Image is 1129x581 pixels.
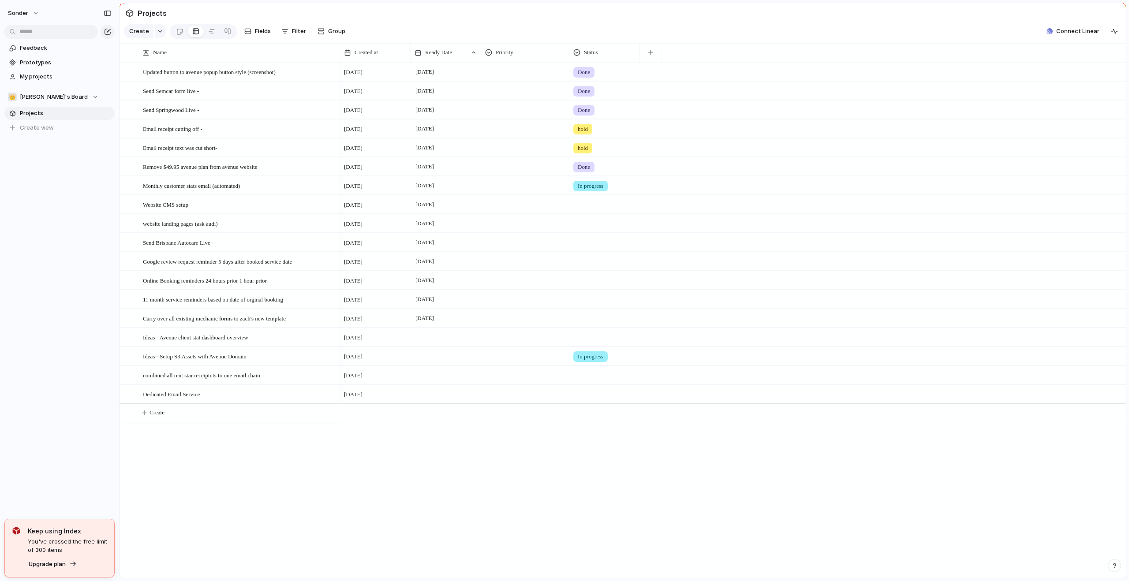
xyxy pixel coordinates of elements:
[344,106,363,115] span: [DATE]
[425,48,452,57] span: Ready Date
[1056,27,1099,36] span: Connect Linear
[328,27,345,36] span: Group
[578,68,590,77] span: Done
[8,9,28,18] span: sonder
[255,27,271,36] span: Fields
[344,257,363,266] span: [DATE]
[344,314,363,323] span: [DATE]
[4,90,115,104] button: 👑[PERSON_NAME]'s Board
[578,87,590,96] span: Done
[143,370,260,380] span: combined all rent star receiptnts to one email chain
[4,70,115,83] a: My projects
[143,142,217,153] span: Email receipt text was cut short-
[584,48,598,57] span: Status
[344,371,363,380] span: [DATE]
[344,276,363,285] span: [DATE]
[143,294,283,304] span: 11 month service reminders based on date of orginal booking
[344,295,363,304] span: [DATE]
[344,182,363,190] span: [DATE]
[4,107,115,120] a: Projects
[20,72,112,81] span: My projects
[4,121,115,134] button: Create view
[143,104,199,115] span: Send Springwood Live -
[4,56,115,69] a: Prototypes
[578,125,588,134] span: hold
[143,180,240,190] span: Monthly customer stats email (automated)
[344,352,363,361] span: [DATE]
[413,256,436,267] span: [DATE]
[28,526,107,536] span: Keep using Index
[344,220,363,228] span: [DATE]
[578,182,603,190] span: In progress
[20,58,112,67] span: Prototypes
[29,560,66,569] span: Upgrade plan
[292,27,306,36] span: Filter
[344,390,363,399] span: [DATE]
[413,237,436,248] span: [DATE]
[20,123,54,132] span: Create view
[413,123,436,134] span: [DATE]
[143,199,188,209] span: Website CMS setup
[20,109,112,118] span: Projects
[129,27,149,36] span: Create
[578,352,603,361] span: In progress
[413,104,436,115] span: [DATE]
[413,294,436,305] span: [DATE]
[20,44,112,52] span: Feedback
[136,5,168,21] span: Projects
[28,537,107,555] span: You've crossed the free limit of 300 items
[143,389,200,399] span: Dedicated Email Service
[496,48,513,57] span: Priority
[413,86,436,96] span: [DATE]
[413,275,436,286] span: [DATE]
[355,48,378,57] span: Created at
[153,48,167,57] span: Name
[20,93,88,101] span: [PERSON_NAME]'s Board
[344,201,363,209] span: [DATE]
[143,67,276,77] span: Updated button to avenue popup button style (screenshot)
[26,558,79,570] button: Upgrade plan
[143,218,218,228] span: website landing pages (ask audi)
[344,238,363,247] span: [DATE]
[344,125,363,134] span: [DATE]
[344,163,363,171] span: [DATE]
[1043,25,1103,38] button: Connect Linear
[578,163,590,171] span: Done
[143,351,247,361] span: Ideas - Setup S3 Assets with Avenue Domain
[143,237,213,247] span: Send Brisbane Autocare Live -
[313,24,350,38] button: Group
[4,41,115,55] a: Feedback
[143,313,286,323] span: Carry over all existing mechanic forms to zach's new template
[578,106,590,115] span: Done
[344,333,363,342] span: [DATE]
[344,87,363,96] span: [DATE]
[143,275,267,285] span: Online Booking reminders 24 hours prior 1 hour prior
[413,199,436,210] span: [DATE]
[413,313,436,324] span: [DATE]
[143,86,199,96] span: Send Semcar form live -
[143,123,202,134] span: Email receipt cutting off -
[344,144,363,153] span: [DATE]
[143,161,258,171] span: Remove $49.95 avenue plan from avenue website
[413,142,436,153] span: [DATE]
[124,24,153,38] button: Create
[413,218,436,229] span: [DATE]
[143,256,292,266] span: Google review request reminder 5 days after booked service date
[344,68,363,77] span: [DATE]
[241,24,274,38] button: Fields
[150,408,164,417] span: Create
[4,6,44,20] button: sonder
[8,93,17,101] div: 👑
[413,180,436,191] span: [DATE]
[413,67,436,77] span: [DATE]
[143,332,248,342] span: Ideas - Avenue client stat dashboard overview
[278,24,310,38] button: Filter
[578,144,588,153] span: hold
[413,161,436,172] span: [DATE]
